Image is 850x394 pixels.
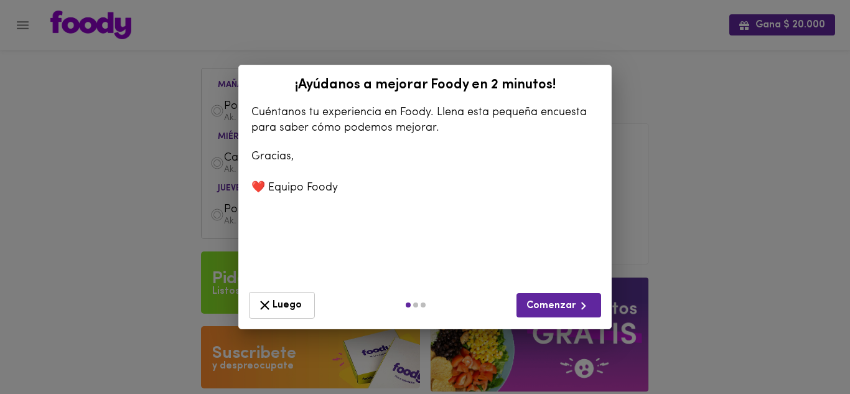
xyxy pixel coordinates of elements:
[257,298,307,313] span: Luego
[516,293,601,317] button: Comenzar
[778,322,838,382] iframe: Messagebird Livechat Widget
[245,78,605,93] h2: ¡Ayúdanos a mejorar Foody en 2 minutos!
[526,298,591,314] span: Comenzar
[251,105,599,136] p: Cuéntanos tu experiencia en Foody. Llena esta pequeña encuesta para saber cómo podemos mejorar.
[251,149,599,197] p: Gracias, ❤️ Equipo Foody
[249,292,315,319] button: Luego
